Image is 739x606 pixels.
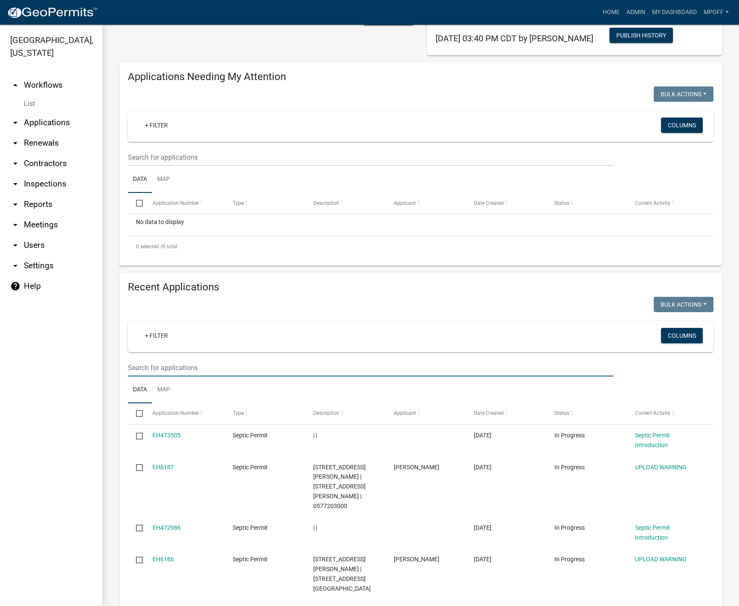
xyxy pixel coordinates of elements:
datatable-header-cell: Status [546,193,627,213]
button: Bulk Actions [654,86,713,102]
a: UPLOAD WARNING [635,464,687,471]
a: Septic Permit Introduction [635,524,670,541]
datatable-header-cell: Description [305,403,386,424]
datatable-header-cell: Status [546,403,627,424]
div: 0 total [128,236,713,257]
a: EH472986 [153,524,181,531]
span: Date Created [474,200,504,206]
span: Septic Permit [233,556,268,563]
div: No data to display [128,214,713,236]
button: Columns [661,118,703,133]
button: Bulk Actions [654,297,713,312]
datatable-header-cell: Applicant [385,403,466,424]
span: Septic Permit [233,524,268,531]
a: Data [128,376,152,404]
i: arrow_drop_down [10,138,20,148]
span: 09/03/2025 [474,464,491,471]
a: + Filter [138,118,175,133]
datatable-header-cell: Current Activity [626,403,707,424]
wm-modal-confirm: Workflow Publish History [609,33,673,40]
datatable-header-cell: Application Number [144,403,225,424]
span: Application Number [153,200,199,206]
a: Admin [623,4,649,20]
datatable-header-cell: Description [305,193,386,213]
span: [DATE] 03:40 PM CDT by [PERSON_NAME] [436,33,593,43]
span: RUSSELL ANDERSON [394,464,439,471]
span: | | [313,432,317,439]
a: UPLOAD WARNING [635,556,687,563]
span: 1676 NEWBOLD DR, KNOXVILLE, IA 501387 | 1676 NEWBOLD DR | 0577203000 [313,464,366,509]
i: arrow_drop_down [10,220,20,230]
h4: Applications Needing My Attention [128,71,713,83]
datatable-header-cell: Date Created [466,193,546,213]
i: arrow_drop_down [10,199,20,210]
a: My Dashboard [649,4,700,20]
i: help [10,281,20,291]
a: Map [152,166,175,193]
i: arrow_drop_down [10,261,20,271]
span: 09/03/2025 [474,556,491,563]
span: Applicant [394,200,416,206]
input: Search for applications [128,359,614,376]
datatable-header-cell: Select [128,403,144,424]
span: Type [233,200,244,206]
span: Current Activity [635,200,670,206]
i: arrow_drop_down [10,179,20,189]
span: Type [233,410,244,416]
span: 09/04/2025 [474,432,491,439]
span: Septic Permit [233,432,268,439]
span: 208 40TH AVE, RUNNELLS, IA 50237 | 208 40TH AVE | 2193600101 [313,556,371,592]
datatable-header-cell: Date Created [466,403,546,424]
span: Application Number [153,410,199,416]
a: Map [152,376,175,404]
span: Description [313,200,339,206]
button: Columns [661,328,703,343]
a: EH6187 [153,464,174,471]
span: Date Created [474,410,504,416]
span: Status [554,200,569,206]
datatable-header-cell: Applicant [385,193,466,213]
a: EH6186 [153,556,174,563]
span: In Progress [554,524,585,531]
i: arrow_drop_down [10,158,20,169]
span: Status [554,410,569,416]
button: Publish History [609,28,673,43]
input: Search for applications [128,149,614,166]
span: NANCY MONTALVO [394,556,439,563]
span: Current Activity [635,410,670,416]
span: | | [313,524,317,531]
a: Septic Permit Introduction [635,432,670,448]
span: In Progress [554,464,585,471]
span: Applicant [394,410,416,416]
a: EH473505 [153,432,181,439]
datatable-header-cell: Select [128,193,144,213]
a: mpoff [700,4,732,20]
datatable-header-cell: Application Number [144,193,225,213]
i: arrow_drop_down [10,240,20,250]
span: Septic Permit [233,464,268,471]
span: In Progress [554,432,585,439]
i: arrow_drop_up [10,80,20,90]
a: + Filter [138,328,175,343]
span: 0 selected / [136,244,162,250]
span: Description [313,410,339,416]
span: In Progress [554,556,585,563]
datatable-header-cell: Current Activity [626,193,707,213]
a: Home [599,4,623,20]
h4: Recent Applications [128,281,713,293]
a: Data [128,166,152,193]
datatable-header-cell: Type [225,403,305,424]
i: arrow_drop_down [10,118,20,128]
datatable-header-cell: Type [225,193,305,213]
span: 09/03/2025 [474,524,491,531]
